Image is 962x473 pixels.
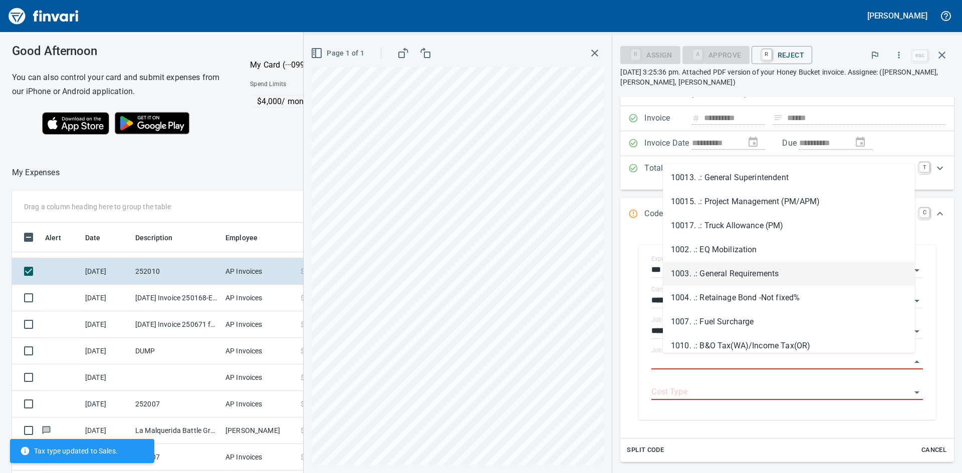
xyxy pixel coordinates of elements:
[301,319,305,329] span: $
[867,11,927,21] h5: [PERSON_NAME]
[85,232,114,244] span: Date
[221,258,297,285] td: AP Invoices
[301,346,305,356] span: $
[41,427,52,433] span: Has messages
[620,198,954,231] div: Expand
[131,338,221,364] td: DUMP
[131,311,221,338] td: [DATE] Invoice 250671 from [DEMOGRAPHIC_DATA] of All Trades LLC. dba C.O.A.T Flagging (1-22216)
[221,417,297,444] td: [PERSON_NAME]
[760,47,804,64] span: Reject
[663,262,915,286] li: 1003. .: General Requirements
[81,364,131,391] td: [DATE]
[663,286,915,310] li: 1004. .: Retainage Bond -Not fixed%
[45,232,61,244] span: Alert
[919,208,929,218] a: C
[313,47,364,60] span: Page 1 of 1
[627,444,664,456] span: Split Code
[12,44,225,58] h3: Good Afternoon
[81,338,131,364] td: [DATE]
[663,310,915,334] li: 1007. .: Fuel Surcharge
[651,347,680,353] label: Job Phase
[910,324,924,338] button: Open
[651,256,688,262] label: Expense Type
[221,311,297,338] td: AP Invoices
[301,266,305,276] span: $
[131,258,221,285] td: 252010
[221,338,297,364] td: AP Invoices
[910,263,924,277] button: Open
[221,364,297,391] td: AP Invoices
[257,96,460,108] p: $4,000 / month
[663,238,915,262] li: 1002. .: EQ Mobilization
[762,49,772,60] a: R
[131,417,221,444] td: La Malquerida Battle Ground [GEOGRAPHIC_DATA]
[131,444,221,470] td: 252007
[242,108,461,118] p: Online allowed
[620,156,954,190] div: Expand
[24,202,171,212] p: Drag a column heading here to group the table
[85,232,101,244] span: Date
[624,442,666,458] button: Split Code
[663,334,915,358] li: 1010. .: B&O Tax(WA)/Income Tax(OR)
[752,46,812,64] button: RReject
[109,107,195,140] img: Get it on Google Play
[663,214,915,238] li: 10017. .: Truck Allowance (PM)
[301,452,305,462] span: $
[644,208,692,221] p: Code
[920,444,947,456] span: Cancel
[865,8,930,24] button: [PERSON_NAME]
[864,44,886,66] button: Flag
[135,232,186,244] span: Description
[910,294,924,308] button: Open
[81,391,131,417] td: [DATE]
[221,391,297,417] td: AP Invoices
[620,67,954,87] p: [DATE] 3:25:36 pm. Attached PDF version of your Honey Bucket invoice. Assignee: ([PERSON_NAME], [...
[131,391,221,417] td: 252007
[12,167,60,179] nav: breadcrumb
[644,162,692,184] p: Total
[20,446,118,456] span: Tax type updated to Sales.
[81,258,131,285] td: [DATE]
[81,311,131,338] td: [DATE]
[221,285,297,311] td: AP Invoices
[221,444,297,470] td: AP Invoices
[250,80,373,90] span: Spend Limits
[919,162,929,172] a: T
[663,190,915,214] li: 10015. .: Project Management (PM/APM)
[910,355,924,369] button: Close
[301,293,305,303] span: $
[6,4,81,28] img: Finvari
[620,231,954,462] div: Expand
[651,286,677,292] label: Company
[910,43,954,67] span: Close invoice
[620,50,680,59] div: Assign
[888,44,910,66] button: More
[910,385,924,399] button: Open
[301,372,305,382] span: $
[250,59,325,71] p: My Card (···0995)
[12,167,60,179] p: My Expenses
[663,166,915,190] li: 10013. .: General Superintendent
[81,417,131,444] td: [DATE]
[301,399,305,409] span: $
[918,442,950,458] button: Cancel
[225,232,258,244] span: Employee
[651,317,662,323] label: Job
[135,232,173,244] span: Description
[309,44,368,63] button: Page 1 of 1
[81,285,131,311] td: [DATE]
[912,50,927,61] a: esc
[301,425,305,435] span: $
[12,71,225,99] h6: You can also control your card and submit expenses from our iPhone or Android application.
[682,50,750,59] div: Job Phase required
[42,112,109,135] img: Download on the App Store
[131,285,221,311] td: [DATE] Invoice 250168-E from [DEMOGRAPHIC_DATA] of All Trades LLC. dba C.O.A.T Flagging (1-22216)
[45,232,74,244] span: Alert
[225,232,271,244] span: Employee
